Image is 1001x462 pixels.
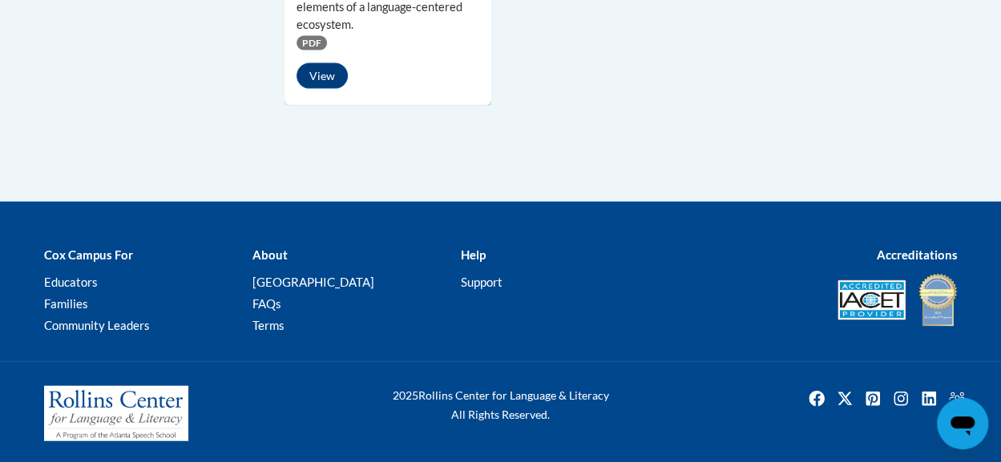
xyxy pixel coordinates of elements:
[860,386,886,412] a: Pinterest
[44,318,150,332] a: Community Leaders
[460,247,485,262] b: Help
[832,386,858,412] a: Twitter
[297,36,327,50] span: PDF
[944,386,970,412] img: Facebook group icon
[44,296,88,311] a: Families
[393,388,418,402] span: 2025
[252,275,373,289] a: [GEOGRAPHIC_DATA]
[44,386,188,442] img: Rollins Center for Language & Literacy - A Program of the Atlanta Speech School
[916,386,942,412] a: Linkedin
[918,272,958,328] img: IDA® Accredited
[804,386,829,412] img: Facebook icon
[804,386,829,412] a: Facebook
[888,386,914,412] img: Instagram icon
[832,386,858,412] img: Twitter icon
[877,247,958,262] b: Accreditations
[252,318,284,332] a: Terms
[460,275,502,289] a: Support
[345,386,657,424] div: Rollins Center for Language & Literacy All Rights Reserved.
[252,296,281,311] a: FAQs
[944,386,970,412] a: Facebook Group
[916,386,942,412] img: LinkedIn icon
[860,386,886,412] img: Pinterest icon
[838,280,906,320] img: Accredited IACET® Provider
[888,386,914,412] a: Instagram
[937,398,988,449] iframe: Button to launch messaging window
[44,247,133,262] b: Cox Campus For
[297,63,348,89] button: View
[252,247,287,262] b: About
[44,275,98,289] a: Educators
